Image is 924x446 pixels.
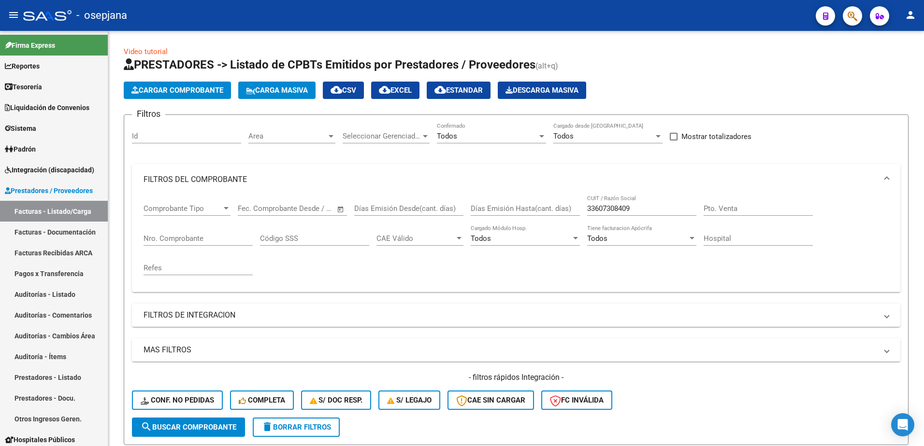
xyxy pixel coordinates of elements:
h3: Filtros [132,107,165,121]
span: PRESTADORES -> Listado de CPBTs Emitidos por Prestadores / Proveedores [124,58,535,71]
span: S/ Doc Resp. [310,396,363,404]
span: Todos [587,234,607,243]
span: Descarga Masiva [505,86,578,95]
button: Conf. no pedidas [132,390,223,410]
span: Carga Masiva [246,86,308,95]
input: Start date [238,204,269,213]
mat-icon: cloud_download [379,84,390,96]
span: Completa [239,396,285,404]
button: Descarga Masiva [498,82,586,99]
mat-icon: menu [8,9,19,21]
span: Liquidación de Convenios [5,102,89,113]
button: S/ Doc Resp. [301,390,372,410]
mat-panel-title: FILTROS DEL COMPROBANTE [144,174,877,185]
a: Video tutorial [124,47,168,56]
span: Area [248,132,327,140]
span: - osepjana [76,5,127,26]
button: Estandar [427,82,491,99]
button: EXCEL [371,82,419,99]
mat-icon: delete [261,421,273,432]
span: Conf. no pedidas [141,396,214,404]
span: Tesorería [5,82,42,92]
span: Todos [553,132,574,140]
span: Padrón [5,144,36,154]
span: Comprobante Tipo [144,204,222,213]
mat-icon: person [905,9,916,21]
h4: - filtros rápidos Integración - [132,372,900,383]
span: CAE SIN CARGAR [456,396,525,404]
button: Borrar Filtros [253,418,340,437]
app-download-masive: Descarga masiva de comprobantes (adjuntos) [498,82,586,99]
span: Mostrar totalizadores [681,131,751,142]
mat-panel-title: FILTROS DE INTEGRACION [144,310,877,321]
mat-icon: search [141,421,152,432]
span: FC Inválida [550,396,604,404]
span: Cargar Comprobante [131,86,223,95]
mat-panel-title: MAS FILTROS [144,345,877,355]
button: Open calendar [335,204,346,215]
mat-expansion-panel-header: FILTROS DE INTEGRACION [132,304,900,327]
span: Seleccionar Gerenciador [343,132,421,140]
input: End date [278,204,325,213]
mat-icon: cloud_download [434,84,446,96]
span: Borrar Filtros [261,423,331,432]
div: Open Intercom Messenger [891,413,914,436]
span: Todos [437,132,457,140]
span: Sistema [5,123,36,134]
span: EXCEL [379,86,412,95]
mat-icon: cloud_download [331,84,342,96]
span: CSV [331,86,356,95]
span: Integración (discapacidad) [5,165,94,175]
span: Prestadores / Proveedores [5,185,93,196]
span: S/ legajo [387,396,432,404]
button: Completa [230,390,294,410]
span: Buscar Comprobante [141,423,236,432]
span: Todos [471,234,491,243]
button: Buscar Comprobante [132,418,245,437]
span: Reportes [5,61,40,71]
span: Hospitales Públicos [5,434,75,445]
mat-expansion-panel-header: FILTROS DEL COMPROBANTE [132,164,900,195]
button: CAE SIN CARGAR [448,390,534,410]
mat-expansion-panel-header: MAS FILTROS [132,338,900,362]
span: Estandar [434,86,483,95]
button: S/ legajo [378,390,440,410]
span: CAE Válido [376,234,455,243]
button: CSV [323,82,364,99]
span: Firma Express [5,40,55,51]
span: (alt+q) [535,61,558,70]
div: FILTROS DEL COMPROBANTE [132,195,900,292]
button: FC Inválida [541,390,612,410]
button: Carga Masiva [238,82,316,99]
button: Cargar Comprobante [124,82,231,99]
